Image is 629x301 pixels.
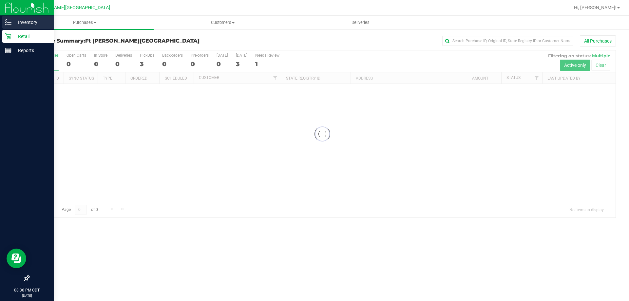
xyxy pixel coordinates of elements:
span: Hi, [PERSON_NAME]! [574,5,617,10]
span: Customers [154,20,291,26]
span: Deliveries [343,20,378,26]
a: Deliveries [292,16,429,29]
span: Purchases [16,20,154,26]
button: All Purchases [580,35,616,47]
p: [DATE] [3,293,51,298]
a: Purchases [16,16,154,29]
iframe: Resource center [7,249,26,268]
inline-svg: Reports [5,47,11,54]
h3: Purchase Summary: [29,38,224,44]
p: Inventory [11,18,51,26]
input: Search Purchase ID, Original ID, State Registry ID or Customer Name... [442,36,573,46]
inline-svg: Retail [5,33,11,40]
inline-svg: Inventory [5,19,11,26]
span: Ft [PERSON_NAME][GEOGRAPHIC_DATA] [85,38,200,44]
a: Customers [154,16,292,29]
p: Retail [11,32,51,40]
p: 08:36 PM CDT [3,287,51,293]
p: Reports [11,47,51,54]
span: Ft [PERSON_NAME][GEOGRAPHIC_DATA] [24,5,110,10]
